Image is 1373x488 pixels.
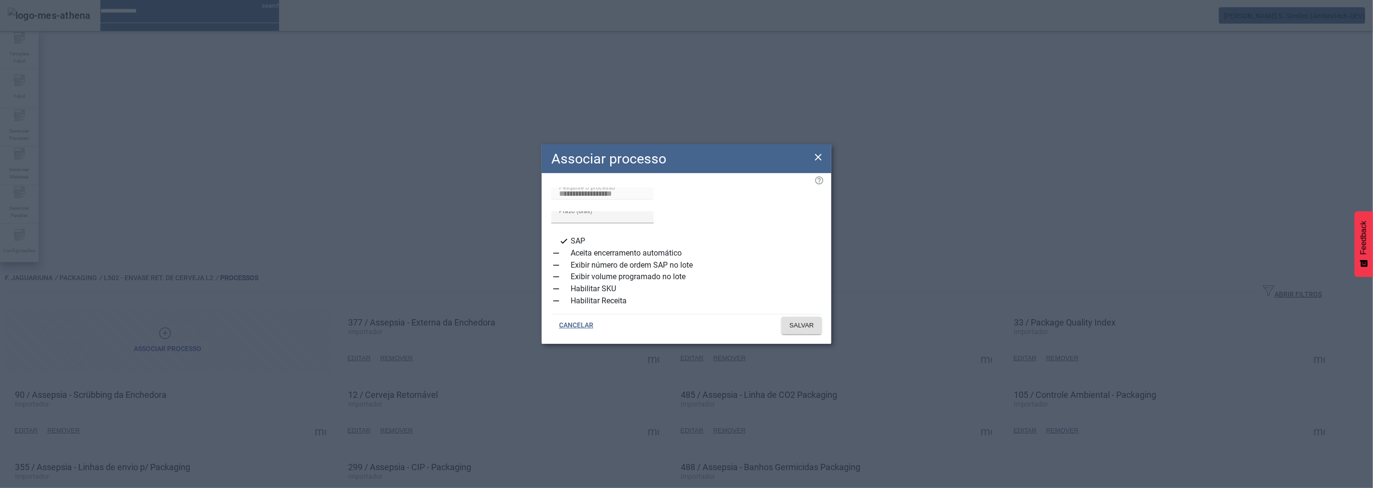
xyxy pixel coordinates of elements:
[559,208,592,215] mat-label: Prazo (dias)
[1359,221,1368,255] span: Feedback
[789,321,814,330] span: SALVAR
[559,188,646,200] input: Number
[569,283,616,295] label: Habilitar SKU
[782,317,822,334] button: SALVAR
[569,271,686,283] label: Exibir volume programado no lote
[559,184,615,191] mat-label: Pesquise o processo
[569,235,585,247] label: SAP
[551,317,601,334] button: CANCELAR
[569,247,682,259] label: Aceita encerramento automático
[569,259,693,271] label: Exibir número de ordem SAP no lote
[1355,211,1373,277] button: Feedback - Mostrar pesquisa
[569,295,627,307] label: Habilitar Receita
[551,149,666,169] h2: Associar processo
[559,321,593,330] span: CANCELAR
